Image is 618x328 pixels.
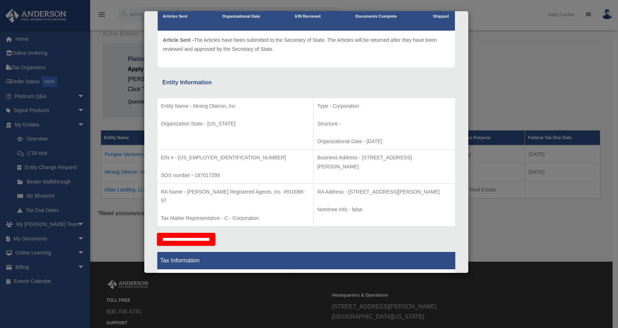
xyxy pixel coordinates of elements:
p: RA Name - [PERSON_NAME] Registered Agents, Inc. #910088-97 [161,187,310,205]
p: EIN # - [US_EMPLOYER_IDENTIFICATION_NUMBER] [161,153,310,162]
p: EIN Recieved [295,13,321,20]
p: Tax Matter Representative - C - Corporation [161,214,310,223]
p: Entity Name - Mining Oberon, Inc [161,102,310,111]
span: Article Sent - [163,37,194,43]
p: Type - Corporation [317,102,452,111]
p: Articles Sent [163,13,187,20]
div: Entity Information [162,77,450,88]
td: Tax Period Type - Fiscal [157,269,293,323]
p: Nominee Info - false [317,205,452,214]
p: SOS number - 187017299 [161,171,310,180]
p: Business Address - [STREET_ADDRESS][PERSON_NAME] [317,153,452,171]
p: RA Address - [STREET_ADDRESS][PERSON_NAME] [317,187,452,196]
p: Documents Complete [355,13,397,20]
p: Organizational Date - [DATE] [317,137,452,146]
p: Structure - [317,119,452,128]
p: Organizational Date [222,13,260,20]
p: Shipped [432,13,450,20]
p: Organization State - [US_STATE] [161,119,310,128]
p: The Articles have been submitted to the Secretary of State. The Articles will be returned after t... [163,36,450,53]
th: Tax Information [157,252,456,269]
